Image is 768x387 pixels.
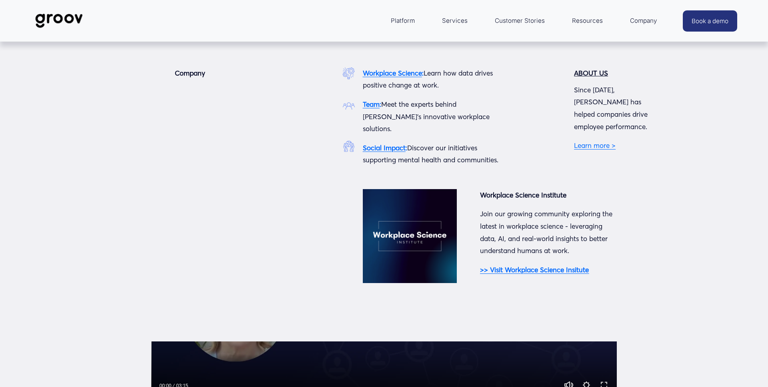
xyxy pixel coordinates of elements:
span: Resources [572,15,603,26]
strong: ABOUT US [574,69,608,77]
span: Platform [391,15,415,26]
a: folder dropdown [387,11,419,30]
p: Learn how data drives positive change at work. [363,67,499,92]
strong: : [380,100,381,108]
img: Groov | Workplace Science Platform | Unlock Performance | Drive Results [31,8,87,34]
p: Since [DATE], [PERSON_NAME] has helped companies drive employee performance. [574,84,664,133]
a: Team [363,100,380,108]
a: Social Impact [363,144,406,152]
a: Learn more > [574,141,616,150]
a: Services [438,11,472,30]
strong: : [406,144,407,152]
a: folder dropdown [568,11,607,30]
strong: Company [175,69,205,77]
p: Discover our initiatives supporting mental health and communities. [363,142,499,166]
a: folder dropdown [626,11,661,30]
a: Book a demo [683,10,737,32]
a: Customer Stories [491,11,549,30]
a: Workplace Science [363,69,422,77]
a: >> Visit Workplace Science Insitute [480,265,589,274]
span: Company [630,15,657,26]
strong: Workplace Science Institute [480,191,566,199]
p: Meet the experts behind [PERSON_NAME]'s innovative workplace solutions. [363,98,499,135]
strong: : [422,69,424,77]
p: Join our growing community exploring the latest in workplace science - leveraging data, AI, and r... [480,208,616,257]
